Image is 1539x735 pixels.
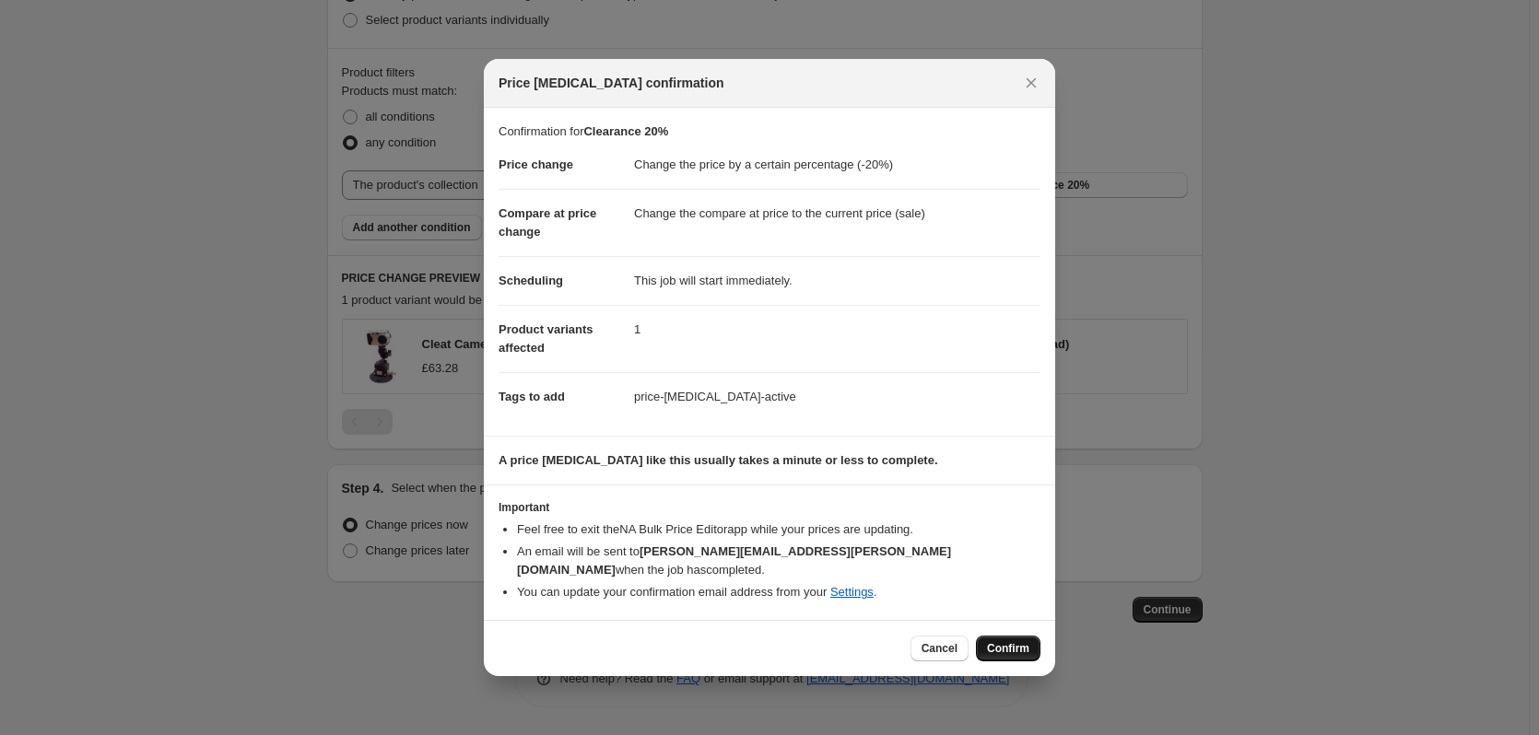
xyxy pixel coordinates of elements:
[499,206,596,239] span: Compare at price change
[517,520,1040,539] li: Feel free to exit the NA Bulk Price Editor app while your prices are updating.
[976,636,1040,661] button: Confirm
[517,583,1040,601] li: You can update your confirmation email address from your .
[634,189,1040,238] dd: Change the compare at price to the current price (sale)
[910,636,969,661] button: Cancel
[987,641,1029,656] span: Confirm
[583,124,668,138] b: Clearance 20%
[634,305,1040,354] dd: 1
[499,453,938,467] b: A price [MEDICAL_DATA] like this usually takes a minute or less to complete.
[634,141,1040,189] dd: Change the price by a certain percentage (-20%)
[499,274,563,287] span: Scheduling
[634,256,1040,305] dd: This job will start immediately.
[499,500,1040,515] h3: Important
[922,641,957,656] span: Cancel
[634,372,1040,421] dd: price-[MEDICAL_DATA]-active
[499,122,1040,141] p: Confirmation for
[1018,70,1044,96] button: Close
[499,74,724,92] span: Price [MEDICAL_DATA] confirmation
[830,585,874,599] a: Settings
[499,390,565,403] span: Tags to add
[499,322,593,355] span: Product variants affected
[499,157,573,171] span: Price change
[517,542,1040,579] li: An email will be sent to when the job has completed .
[517,544,951,577] b: [PERSON_NAME][EMAIL_ADDRESS][PERSON_NAME][DOMAIN_NAME]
